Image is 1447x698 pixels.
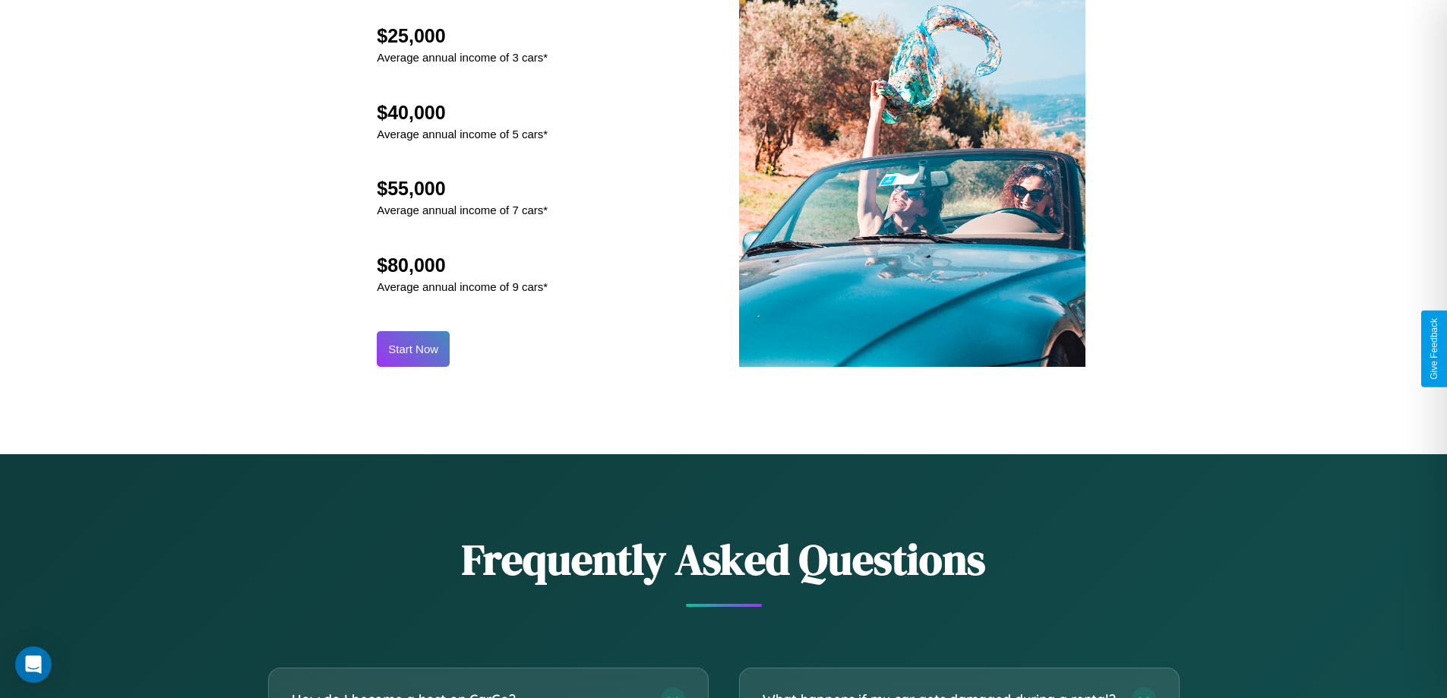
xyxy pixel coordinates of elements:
[377,331,450,367] button: Start Now
[377,25,548,47] h2: $25,000
[15,646,52,683] div: Open Intercom Messenger
[268,530,1180,589] h2: Frequently Asked Questions
[377,276,548,297] p: Average annual income of 9 cars*
[377,124,548,144] p: Average annual income of 5 cars*
[377,200,548,220] p: Average annual income of 7 cars*
[377,178,548,200] h2: $55,000
[377,254,548,276] h2: $80,000
[377,47,548,68] p: Average annual income of 3 cars*
[377,102,548,124] h2: $40,000
[1429,318,1439,380] div: Give Feedback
